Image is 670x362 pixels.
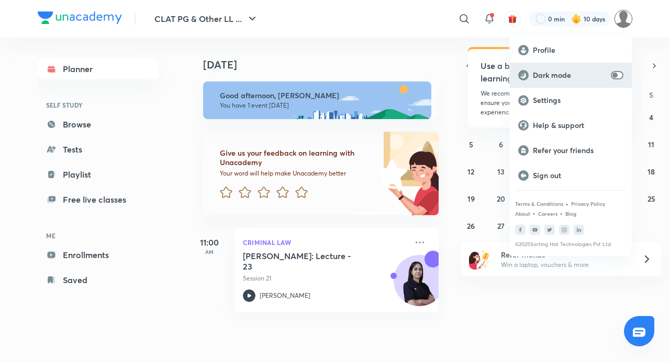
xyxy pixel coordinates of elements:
[532,208,536,218] div: •
[510,88,632,113] a: Settings
[538,211,557,217] a: Careers
[533,121,623,130] p: Help & support
[565,199,569,208] div: •
[565,211,576,217] a: Blog
[510,113,632,138] a: Help & support
[515,241,627,248] p: © 2025 Sorting Hat Technologies Pvt Ltd
[515,211,530,217] a: About
[533,71,607,80] p: Dark mode
[533,171,623,180] p: Sign out
[533,96,623,105] p: Settings
[560,208,563,218] div: •
[533,45,623,55] p: Profile
[515,201,563,207] a: Terms & Conditions
[571,201,605,207] a: Privacy Policy
[510,38,632,63] a: Profile
[533,146,623,155] p: Refer your friends
[510,138,632,163] a: Refer your friends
